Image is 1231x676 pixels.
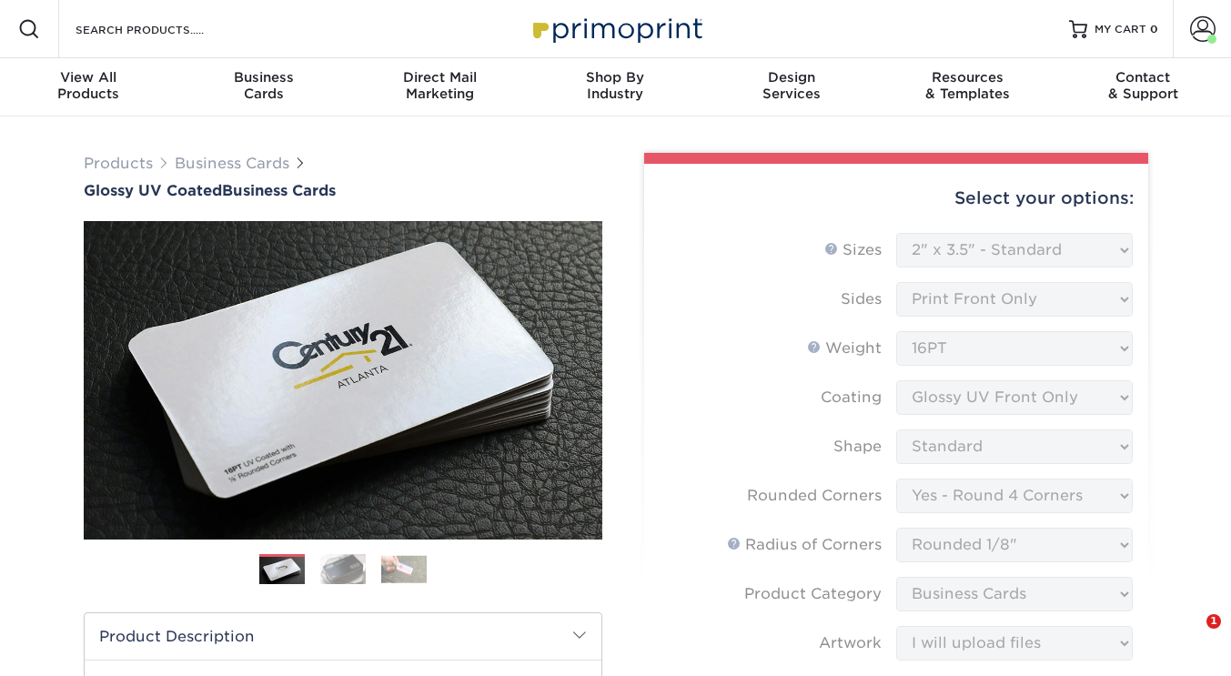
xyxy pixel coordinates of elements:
[1150,23,1158,35] span: 0
[352,58,528,116] a: Direct MailMarketing
[1055,69,1231,86] span: Contact
[352,69,528,86] span: Direct Mail
[659,164,1134,233] div: Select your options:
[879,69,1054,86] span: Resources
[259,548,305,593] img: Business Cards 01
[1169,614,1213,658] iframe: Intercom live chat
[525,9,707,48] img: Primoprint
[320,553,366,585] img: Business Cards 02
[703,69,879,102] div: Services
[879,69,1054,102] div: & Templates
[352,69,528,102] div: Marketing
[84,121,602,640] img: Glossy UV Coated 01
[528,58,703,116] a: Shop ByIndustry
[176,69,351,102] div: Cards
[879,58,1054,116] a: Resources& Templates
[84,182,222,199] span: Glossy UV Coated
[528,69,703,102] div: Industry
[84,155,153,172] a: Products
[1206,614,1221,629] span: 1
[703,69,879,86] span: Design
[528,69,703,86] span: Shop By
[176,58,351,116] a: BusinessCards
[85,613,601,660] h2: Product Description
[84,182,602,199] a: Glossy UV CoatedBusiness Cards
[703,58,879,116] a: DesignServices
[1095,22,1146,37] span: MY CART
[74,18,251,40] input: SEARCH PRODUCTS.....
[175,155,289,172] a: Business Cards
[84,182,602,199] h1: Business Cards
[1055,69,1231,102] div: & Support
[176,69,351,86] span: Business
[381,555,427,583] img: Business Cards 03
[1055,58,1231,116] a: Contact& Support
